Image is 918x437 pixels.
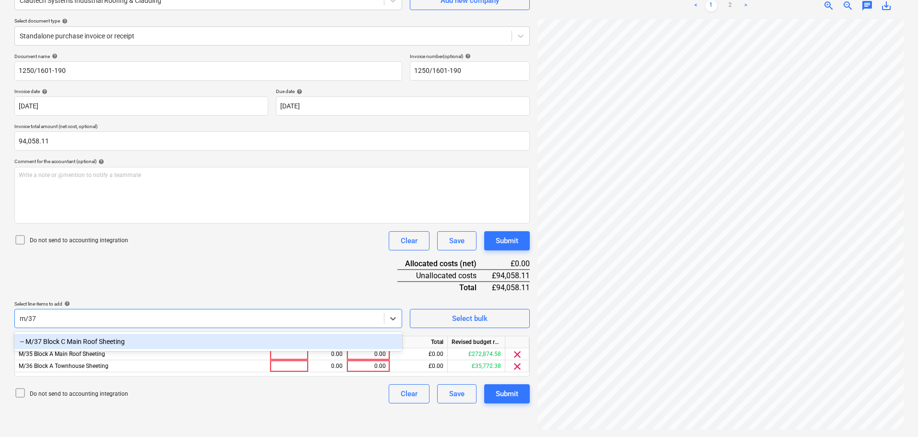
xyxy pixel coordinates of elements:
div: Submit [496,388,518,400]
div: Revised budget remaining [448,336,505,348]
div: Submit [496,235,518,247]
iframe: Chat Widget [870,391,918,437]
span: help [50,53,58,59]
div: Allocated costs (net) [397,258,492,270]
input: Due date not specified [276,96,530,116]
div: £272,874.58 [448,348,505,360]
button: Submit [484,231,530,250]
div: Select line-items to add [14,301,402,307]
input: Invoice date not specified [14,96,268,116]
div: £94,058.11 [492,282,530,293]
div: £35,772.38 [448,360,505,372]
button: Clear [389,231,429,250]
div: £0.00 [390,360,448,372]
div: 0.00 [351,348,386,360]
div: Select bulk [452,312,488,325]
div: Total [390,336,448,348]
div: Document name [14,53,402,59]
div: £0.00 [492,258,530,270]
div: £0.00 [390,348,448,360]
div: 0.00 [351,360,386,372]
div: Comment for the accountant (optional) [14,158,530,165]
button: Clear [389,384,429,403]
div: Clear [401,235,417,247]
span: M/35 Block A Main Roof Sheeting [19,351,105,357]
div: Due date [276,88,530,94]
button: Save [437,384,477,403]
div: £94,058.11 [492,270,530,282]
div: Invoice number (optional) [410,53,530,59]
span: help [463,53,471,59]
div: Clear [401,388,417,400]
input: Document name [14,61,402,81]
div: Save [449,388,465,400]
p: Do not send to accounting integration [30,390,128,398]
div: 0.00 [312,360,343,372]
input: Invoice total amount (net cost, optional) [14,131,530,151]
div: Save [449,235,465,247]
button: Save [437,231,477,250]
span: help [96,159,104,165]
span: help [62,301,70,307]
button: Submit [484,384,530,403]
p: Do not send to accounting integration [30,236,128,245]
span: M/36 Block A Townhouse Sheeting [19,363,108,369]
span: help [60,18,68,24]
div: -- M/37 Block C Main Roof Sheeting [14,334,402,349]
button: Select bulk [410,309,530,328]
p: Invoice total amount (net cost, optional) [14,123,530,131]
div: 0.00 [312,348,343,360]
div: Select document type [14,18,530,24]
span: help [295,89,302,94]
span: clear [512,361,523,372]
div: Total [397,282,492,293]
input: Invoice number [410,61,530,81]
div: Unallocated costs [397,270,492,282]
span: help [40,89,48,94]
span: clear [512,349,523,360]
div: Invoice date [14,88,268,94]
